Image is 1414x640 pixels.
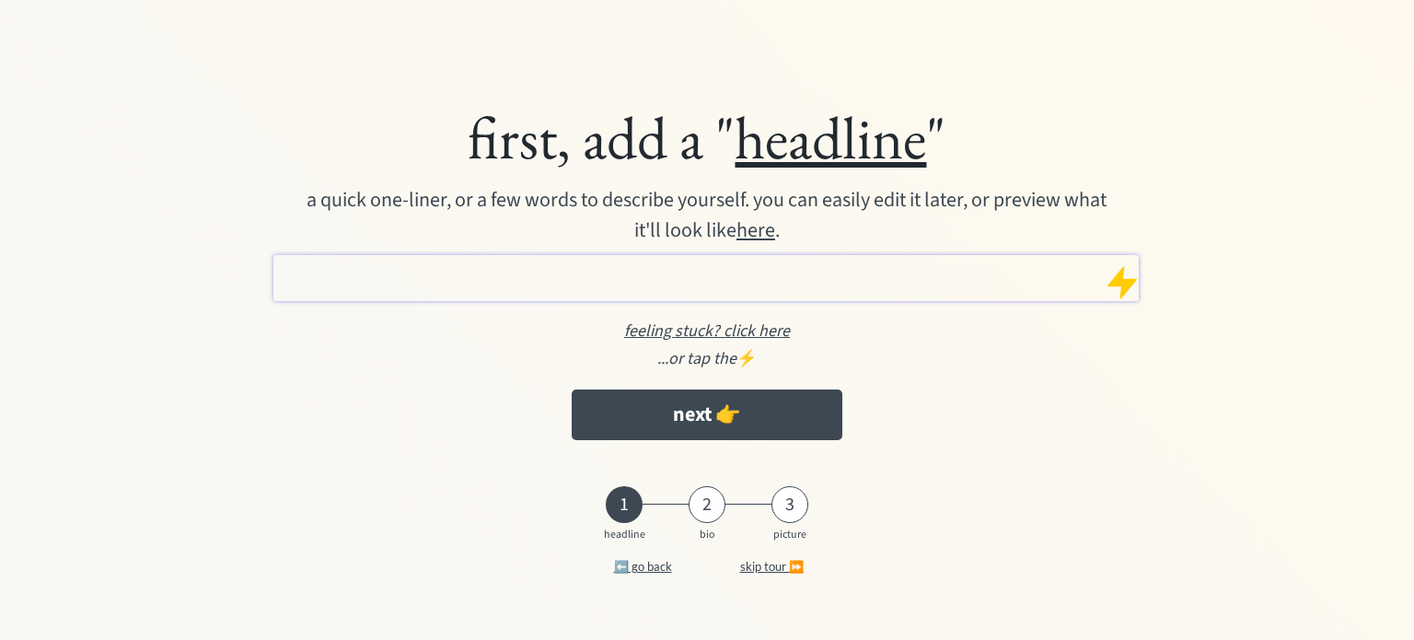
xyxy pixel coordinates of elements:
div: 1 [606,494,643,516]
em: ...or tap the [657,347,736,370]
div: bio [684,529,730,541]
button: ⬅️ go back [583,549,702,586]
div: a quick one-liner, or a few words to describe yourself. you can easily edit it later, or preview ... [301,185,1114,246]
div: headline [601,529,647,541]
div: first, add a " " [175,100,1240,175]
div: picture [767,529,813,541]
div: ⚡️ [175,346,1240,371]
button: next 👉 [572,390,842,440]
u: here [736,215,775,245]
u: headline [735,99,926,176]
div: 3 [771,494,808,516]
u: feeling stuck? click here [624,320,790,343]
div: 2 [689,494,725,516]
button: skip tour ⏩ [712,549,831,586]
